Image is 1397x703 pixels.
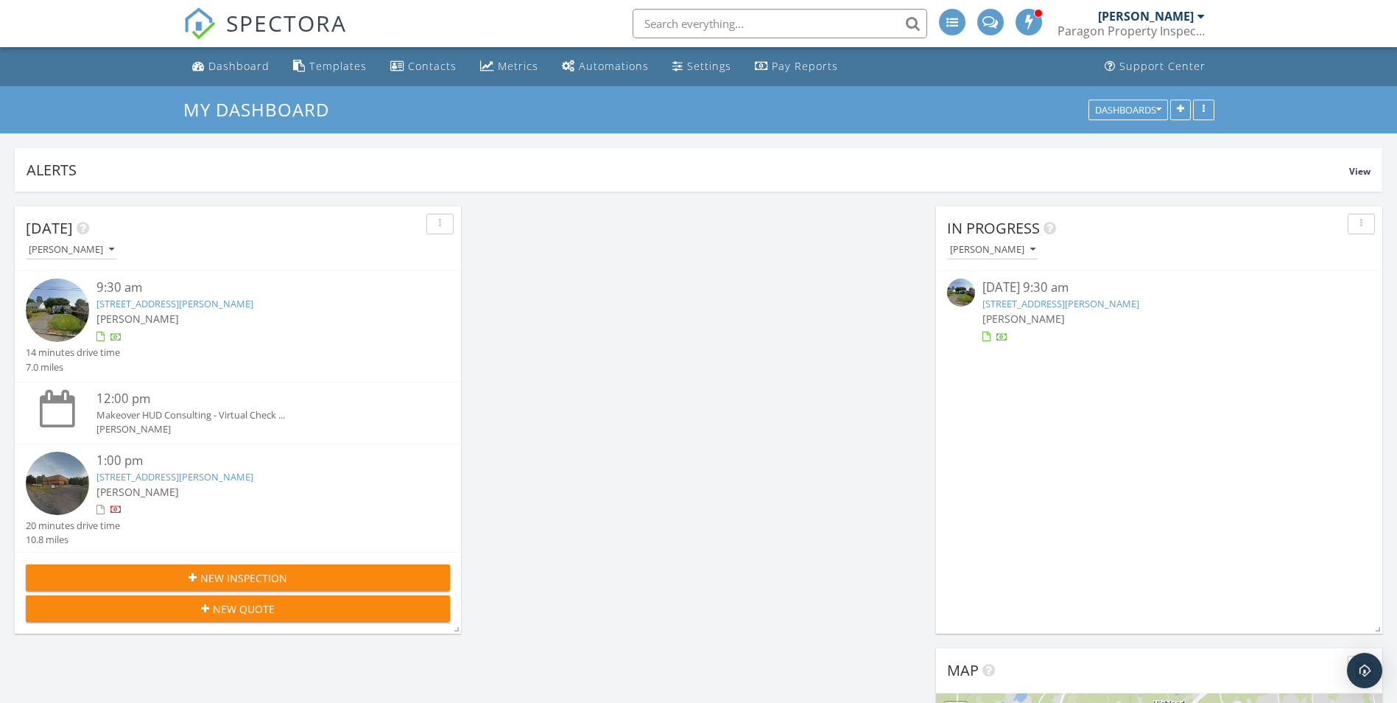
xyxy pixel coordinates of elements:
[26,346,120,360] div: 14 minutes drive time
[1119,59,1206,73] div: Support Center
[666,53,737,80] a: Settings
[950,245,1035,255] div: [PERSON_NAME]
[96,408,415,422] div: Makeover HUD Consulting - Virtual Check ...
[309,59,367,73] div: Templates
[982,297,1139,310] a: [STREET_ADDRESS][PERSON_NAME]
[772,59,838,73] div: Pay Reports
[1058,24,1205,38] div: Paragon Property Inspections LLC.
[26,218,73,238] span: [DATE]
[26,452,450,548] a: 1:00 pm [STREET_ADDRESS][PERSON_NAME] [PERSON_NAME] 20 minutes drive time 10.8 miles
[947,660,979,680] span: Map
[96,297,253,310] a: [STREET_ADDRESS][PERSON_NAME]
[208,59,270,73] div: Dashboard
[947,240,1038,260] button: [PERSON_NAME]
[26,279,450,374] a: 9:30 am [STREET_ADDRESS][PERSON_NAME] [PERSON_NAME] 14 minutes drive time 7.0 miles
[1099,53,1211,80] a: Support Center
[96,422,415,436] div: [PERSON_NAME]
[556,53,655,80] a: Automations (Advanced)
[26,360,120,374] div: 7.0 miles
[1098,9,1194,24] div: [PERSON_NAME]
[1347,653,1382,688] div: Open Intercom Messenger
[26,452,89,515] img: streetview
[687,59,731,73] div: Settings
[200,570,287,586] span: New Inspection
[26,564,450,591] button: New Inspection
[947,218,1040,238] span: In Progress
[474,53,544,80] a: Metrics
[186,53,275,80] a: Dashboard
[96,312,179,326] span: [PERSON_NAME]
[26,533,120,547] div: 10.8 miles
[27,160,1349,180] div: Alerts
[183,20,347,51] a: SPECTORA
[579,59,649,73] div: Automations
[96,452,415,470] div: 1:00 pm
[183,7,216,40] img: The Best Home Inspection Software - Spectora
[749,53,844,80] a: Pay Reports
[226,7,347,38] span: SPECTORA
[408,59,457,73] div: Contacts
[1088,99,1168,120] button: Dashboards
[982,312,1065,326] span: [PERSON_NAME]
[26,240,117,260] button: [PERSON_NAME]
[26,279,89,342] img: streetview
[26,595,450,622] button: New Quote
[982,279,1336,297] div: [DATE] 9:30 am
[287,53,373,80] a: Templates
[96,390,415,408] div: 12:00 pm
[1349,165,1370,178] span: View
[1095,105,1161,115] div: Dashboards
[384,53,462,80] a: Contacts
[183,97,342,122] a: My Dashboard
[96,485,179,499] span: [PERSON_NAME]
[213,601,275,617] span: New Quote
[633,9,927,38] input: Search everything...
[947,279,1371,344] a: [DATE] 9:30 am [STREET_ADDRESS][PERSON_NAME] [PERSON_NAME]
[96,279,415,297] div: 9:30 am
[26,519,120,533] div: 20 minutes drive time
[29,245,114,255] div: [PERSON_NAME]
[498,59,538,73] div: Metrics
[96,470,253,483] a: [STREET_ADDRESS][PERSON_NAME]
[947,279,975,307] img: streetview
